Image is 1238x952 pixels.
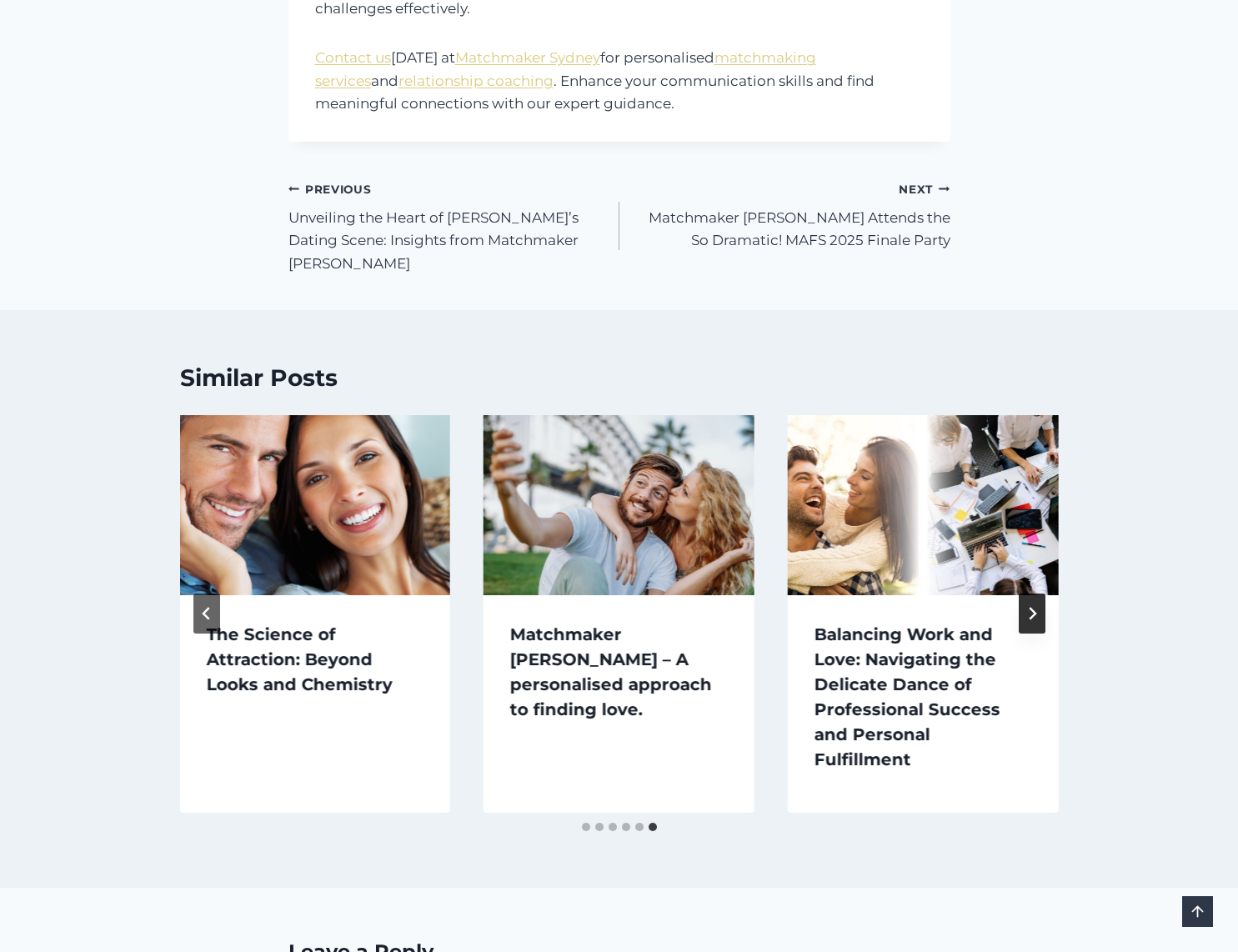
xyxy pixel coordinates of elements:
[788,415,1059,595] a: Balancing Work and Love: Navigating the Delicate Dance of Professional Success and Personal Fulfi...
[206,624,392,694] a: The Science of Attraction: Beyond Looks and Chemistry
[398,73,554,89] a: relationship coaching
[788,415,1059,595] img: Balance between happy couple and work
[619,178,950,253] a: NextMatchmaker [PERSON_NAME] Attends the So Dramatic! MAFS 2025 Finale Party
[595,823,604,831] button: Go to slide 2
[179,415,450,595] img: Happy couple smiling
[510,624,712,719] a: Matchmaker [PERSON_NAME] – A personalised approach to finding love.
[582,823,590,831] button: Go to slide 1
[1182,896,1213,927] a: Scroll to top
[1019,594,1045,634] button: Go to first slide
[180,360,1059,395] h2: Similar Posts
[180,819,1059,834] ul: Select a slide to show
[288,178,619,275] a: PreviousUnveiling the Heart of [PERSON_NAME]’s Dating Scene: Insights from Matchmaker [PERSON_NAME]
[899,181,950,199] small: Next
[609,823,617,831] button: Go to slide 3
[635,823,644,831] button: Go to slide 5
[455,49,600,66] a: Matchmaker Sydney
[649,823,657,831] button: Go to slide 6
[814,624,1000,769] a: Balancing Work and Love: Navigating the Delicate Dance of Professional Success and Personal Fulfi...
[315,49,816,88] a: matchmaking services
[315,49,391,66] a: Contact us
[179,415,450,595] a: The Science of Attraction: Beyond Looks and Chemistry
[193,594,220,634] button: Previous
[288,181,372,199] small: Previous
[179,415,450,813] li: 6 of 6
[484,415,754,595] a: Matchmaker Sydney – A personalised approach to finding love.
[622,823,630,831] button: Go to slide 4
[484,415,754,595] img: Young couple taking a selfie in front of Harbour Bridge
[315,47,924,115] p: [DATE] at for personalised and . Enhance your communication skills and find meaningful connection...
[788,415,1059,813] li: 2 of 6
[484,415,754,813] li: 1 of 6
[288,178,950,275] nav: Posts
